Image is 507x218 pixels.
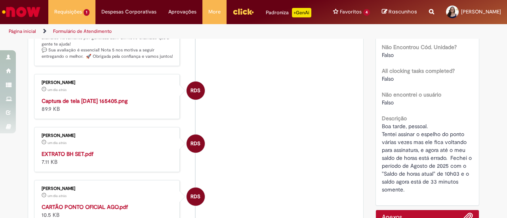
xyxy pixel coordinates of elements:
[382,91,441,98] b: Não encontrei o usuário
[389,8,417,15] span: Rascunhos
[168,8,196,16] span: Aprovações
[101,8,156,16] span: Despesas Corporativas
[42,97,128,104] a: Captura de tela [DATE] 165405.png
[187,82,205,100] div: Raquel De Souza
[48,87,67,92] span: um dia atrás
[187,188,205,206] div: Raquel De Souza
[292,8,311,17] p: +GenAi
[382,115,407,122] b: Descrição
[382,123,473,193] span: Boa tarde, pessoal. Tentei assinar o espelho do ponto várias vezes mas ele fica voltando para ass...
[48,193,67,198] time: 29/08/2025 16:52:16
[382,44,457,51] b: Não Encontrou Cód. Unidade?
[48,140,67,145] span: um dia atrás
[42,150,93,157] a: EXTRATO BH SET.pdf
[54,8,82,16] span: Requisições
[42,150,173,166] div: 7.11 KB
[382,8,417,16] a: Rascunhos
[208,8,221,16] span: More
[382,99,394,106] span: Falso
[48,193,67,198] span: um dia atrás
[340,8,362,16] span: Favoritos
[191,187,200,206] span: RDS
[48,87,67,92] time: 29/08/2025 16:54:14
[191,81,200,100] span: RDS
[42,186,173,191] div: [PERSON_NAME]
[42,80,173,85] div: [PERSON_NAME]
[363,9,370,16] span: 4
[84,9,90,16] span: 1
[42,97,173,113] div: 89.9 KB
[382,51,394,59] span: Falso
[461,8,501,15] span: [PERSON_NAME]
[266,8,311,17] div: Padroniza
[42,203,128,210] a: CARTÃO PONTO OFICIAL AGO.pdf
[1,4,42,20] img: ServiceNow
[48,140,67,145] time: 29/08/2025 16:52:16
[187,135,205,153] div: Raquel De Souza
[9,28,36,34] a: Página inicial
[233,6,254,17] img: click_logo_yellow_360x200.png
[42,133,173,138] div: [PERSON_NAME]
[382,67,455,74] b: All clocking tasks completed?
[191,134,200,153] span: RDS
[6,24,332,39] ul: Trilhas de página
[53,28,112,34] a: Formulário de Atendimento
[382,75,394,82] span: Falso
